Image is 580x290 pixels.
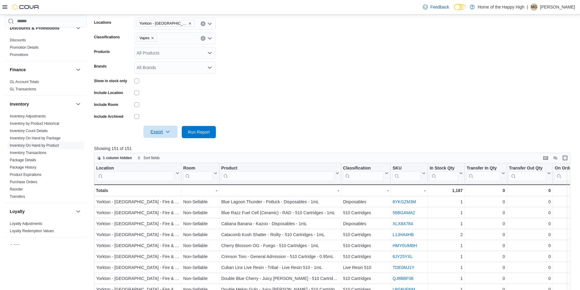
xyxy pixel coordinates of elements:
[467,209,505,216] div: 0
[430,231,463,238] div: 2
[10,222,42,226] a: Loyalty Adjustments
[137,20,195,27] span: Yorkton - York Station - Fire & Flower
[10,128,48,133] span: Inventory Count Details
[94,64,107,69] label: Brands
[183,264,217,271] div: Non-Sellable
[392,265,414,270] a: TDE0MJ1Y
[343,165,384,181] div: Classification
[10,101,29,107] h3: Inventory
[94,102,118,107] label: Include Room
[10,151,47,155] a: Inventory Transactions
[509,275,550,282] div: 0
[10,143,59,148] a: Inventory On Hand by Product
[137,35,157,41] span: Vapes
[10,25,73,31] button: Discounts & Promotions
[96,275,179,282] div: Yorkton - [GEOGRAPHIC_DATA] - Fire & Flower
[207,21,212,26] button: Open list of options
[201,36,206,41] button: Clear input
[10,180,37,184] a: Purchase Orders
[430,165,458,171] div: In Stock Qty
[430,242,463,249] div: 1
[392,232,413,237] a: L1JHA4HB
[10,101,73,107] button: Inventory
[430,187,463,194] div: 1,187
[430,264,463,271] div: 1
[343,209,388,216] div: 510 Cartridges
[183,209,217,216] div: Non-Sellable
[10,208,25,215] h3: Loyalty
[343,253,388,260] div: 510 Cartridges
[75,242,82,250] button: OCM
[207,36,212,41] button: Open list of options
[467,264,505,271] div: 0
[392,165,421,181] div: SKU URL
[467,187,505,194] div: 0
[221,198,339,205] div: Blue Lagoon Thunder - Potluck - Disposables - 1mL
[467,220,505,227] div: 0
[10,121,59,126] span: Inventory by Product Historical
[221,275,339,282] div: Double Blue Cherry - Juicy [PERSON_NAME] - 510 Cartridge - 1mL
[96,165,174,171] div: Location
[183,165,213,181] div: Room
[10,80,39,84] a: GL Account Totals
[94,114,123,119] label: Include Archived
[75,100,82,108] button: Inventory
[430,198,463,205] div: 1
[10,208,73,215] button: Loyalty
[75,24,82,32] button: Discounts & Promotions
[10,243,73,249] button: OCM
[467,275,505,282] div: 0
[509,165,546,181] div: Transfer Out Qty
[94,49,110,54] label: Products
[94,79,127,83] label: Show in stock only
[454,4,467,10] input: Dark Mode
[143,126,178,138] button: Export
[467,231,505,238] div: 0
[221,253,339,260] div: Crimson Toro - General Admission - 510 Cartridge - 0.95mL
[527,3,528,11] p: |
[96,220,179,227] div: Yorkton - [GEOGRAPHIC_DATA] - Fire & Flower
[183,187,217,194] div: -
[10,173,41,177] a: Product Expirations
[12,4,40,10] img: Cova
[10,158,36,162] a: Package Details
[96,198,179,205] div: Yorkton - [GEOGRAPHIC_DATA] - Fire & Flower
[10,114,46,118] a: Inventory Adjustments
[5,113,87,203] div: Inventory
[135,154,162,162] button: Sort fields
[10,187,23,191] a: Reorder
[10,187,23,192] span: Reorder
[94,90,123,95] label: Include Location
[139,35,149,41] span: Vapes
[467,253,505,260] div: 0
[10,52,28,57] span: Promotions
[5,78,87,95] div: Finance
[10,158,36,162] span: Package Details
[183,165,217,181] button: Room
[509,165,550,181] button: Transfer Out Qty
[540,3,575,11] p: [PERSON_NAME]
[467,165,500,171] div: Transfer In Qty
[343,264,388,271] div: Live Resin 510
[207,51,212,55] button: Open list of options
[10,165,36,170] span: Package History
[392,210,415,215] a: 56BGAMA2
[96,165,179,181] button: Location
[221,165,334,171] div: Product
[392,254,413,259] a: 6JY25YXL
[10,136,61,140] a: Inventory On Hand by Package
[10,79,39,84] span: GL Account Totals
[467,165,500,181] div: Transfer In Qty
[96,253,179,260] div: Yorkton - [GEOGRAPHIC_DATA] - Fire & Flower
[561,154,569,162] button: Enter fullscreen
[10,25,59,31] h3: Discounts & Promotions
[96,165,174,181] div: Location
[10,87,36,92] span: GL Transactions
[509,198,550,205] div: 0
[343,231,388,238] div: 510 Cartridges
[96,242,179,249] div: Yorkton - [GEOGRAPHIC_DATA] - Fire & Flower
[10,194,25,199] a: Transfers
[430,209,463,216] div: 1
[182,126,216,138] button: Run Report
[221,264,339,271] div: Cuban Linx Live Resin - Tribal - Live Resin 510 - 1mL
